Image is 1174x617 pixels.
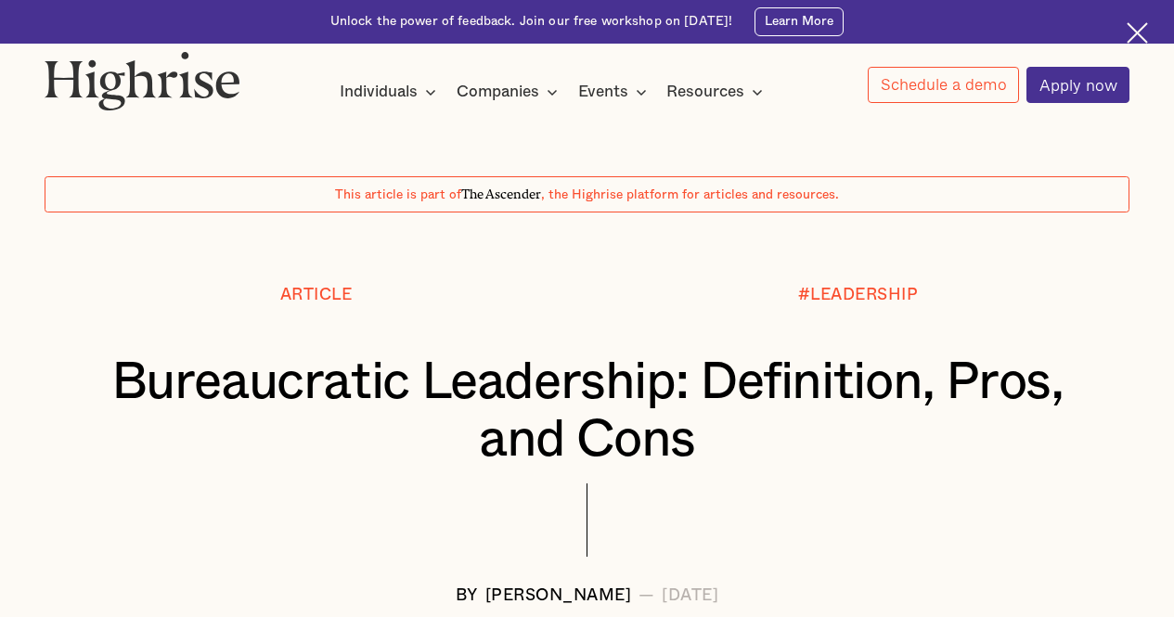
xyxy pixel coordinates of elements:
[90,354,1084,469] h1: Bureaucratic Leadership: Definition, Pros, and Cons
[1127,22,1148,44] img: Cross icon
[798,286,919,304] div: #LEADERSHIP
[461,184,541,199] span: The Ascender
[456,586,478,605] div: BY
[335,188,461,201] span: This article is part of
[340,81,418,103] div: Individuals
[330,13,733,31] div: Unlock the power of feedback. Join our free workshop on [DATE]!
[280,286,353,304] div: Article
[541,188,839,201] span: , the Highrise platform for articles and resources.
[662,586,718,605] div: [DATE]
[755,7,845,36] a: Learn More
[45,51,240,110] img: Highrise logo
[666,81,744,103] div: Resources
[639,586,655,605] div: —
[1026,67,1129,103] a: Apply now
[457,81,539,103] div: Companies
[578,81,628,103] div: Events
[485,586,632,605] div: [PERSON_NAME]
[868,67,1019,103] a: Schedule a demo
